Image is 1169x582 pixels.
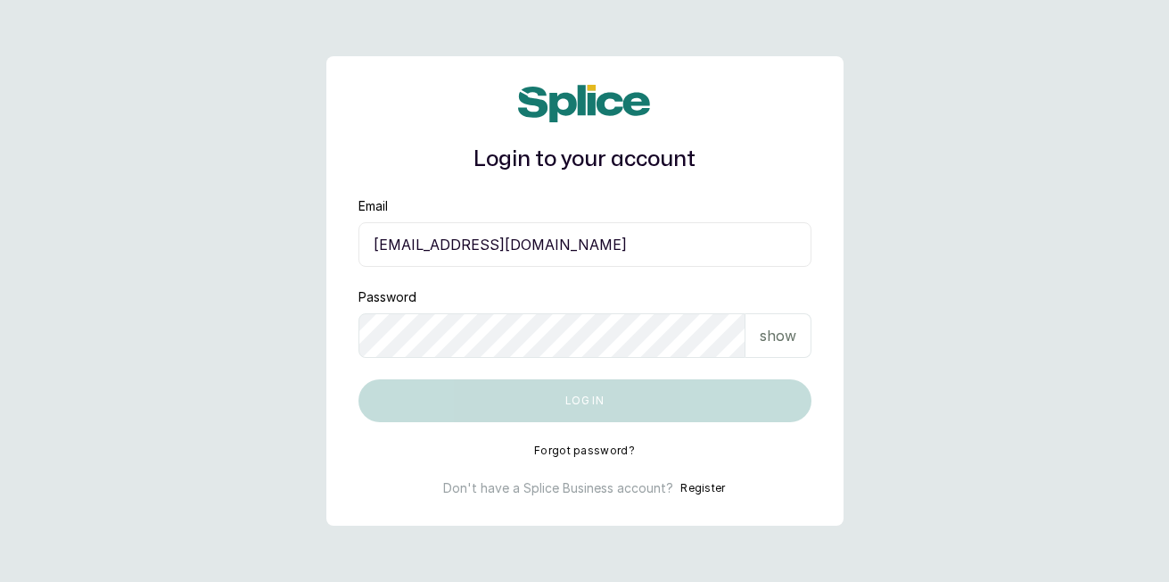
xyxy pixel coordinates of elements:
[358,222,811,267] input: email@acme.com
[443,479,673,497] p: Don't have a Splice Business account?
[760,325,796,346] p: show
[358,379,811,422] button: Log in
[358,144,811,176] h1: Login to your account
[534,444,635,458] button: Forgot password?
[680,479,725,497] button: Register
[358,197,388,215] label: Email
[358,288,416,306] label: Password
